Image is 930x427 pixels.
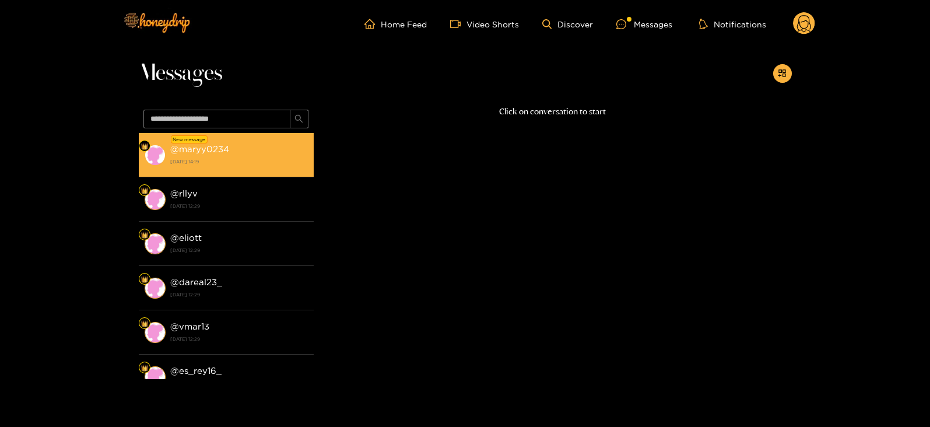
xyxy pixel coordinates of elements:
div: Messages [616,17,672,31]
strong: [DATE] 12:29 [170,245,308,256]
strong: [DATE] 12:29 [170,289,308,300]
a: Video Shorts [450,19,519,29]
img: conversation [145,233,166,254]
button: search [290,110,308,128]
img: conversation [145,145,166,166]
img: Fan Level [141,232,148,239]
img: Fan Level [141,143,148,150]
span: home [364,19,381,29]
strong: @ eliott [170,233,202,243]
a: Home Feed [364,19,427,29]
p: Click on conversation to start [314,105,792,118]
img: conversation [145,322,166,343]
img: conversation [145,278,166,299]
div: New message [171,135,208,143]
button: Notifications [696,18,770,30]
img: Fan Level [141,187,148,194]
a: Discover [542,19,593,29]
strong: @ maryy0234 [170,144,229,154]
span: Messages [139,60,222,87]
img: conversation [145,366,166,387]
button: appstore-add [773,64,792,83]
strong: @ vmar13 [170,321,209,331]
strong: @ es_rey16_ [170,366,222,376]
strong: @ rllyv [170,188,198,198]
strong: [DATE] 14:19 [170,156,308,167]
span: search [294,114,303,124]
strong: [DATE] 12:29 [170,201,308,211]
strong: [DATE] 12:29 [170,334,308,344]
img: Fan Level [141,276,148,283]
img: conversation [145,189,166,210]
strong: [DATE] 12:29 [170,378,308,388]
img: Fan Level [141,320,148,327]
span: video-camera [450,19,466,29]
img: Fan Level [141,365,148,372]
strong: @ dareal23_ [170,277,222,287]
span: appstore-add [778,69,787,79]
